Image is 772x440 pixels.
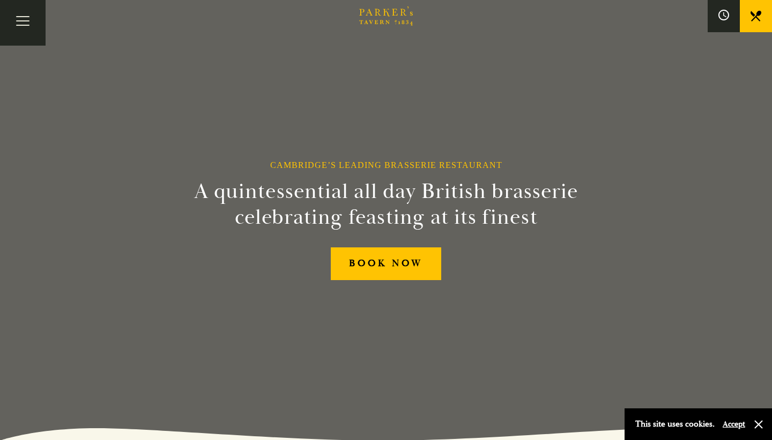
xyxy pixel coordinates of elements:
[270,160,502,170] h1: Cambridge’s Leading Brasserie Restaurant
[142,179,630,230] h2: A quintessential all day British brasserie celebrating feasting at its finest
[635,416,715,432] p: This site uses cookies.
[723,419,745,429] button: Accept
[331,247,441,280] a: BOOK NOW
[753,419,764,430] button: Close and accept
